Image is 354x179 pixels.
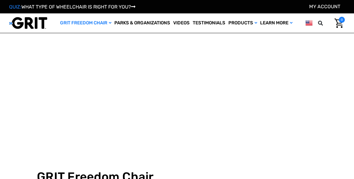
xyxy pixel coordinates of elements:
[172,13,191,33] a: Videos
[330,17,345,30] a: Cart with 0 items
[259,13,294,33] a: Learn More
[9,17,47,29] img: GRIT All-Terrain Wheelchair and Mobility Equipment
[334,19,343,28] img: Cart
[59,13,113,33] a: GRIT Freedom Chair
[306,19,313,27] img: us.png
[9,4,21,10] span: QUIZ:
[227,13,259,33] a: Products
[191,13,227,33] a: Testimonials
[9,4,135,10] a: QUIZ:WHAT TYPE OF WHEELCHAIR IS RIGHT FOR YOU?
[327,17,330,30] input: Search
[339,17,345,23] span: 0
[309,4,340,9] a: Account
[113,13,172,33] a: Parks & Organizations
